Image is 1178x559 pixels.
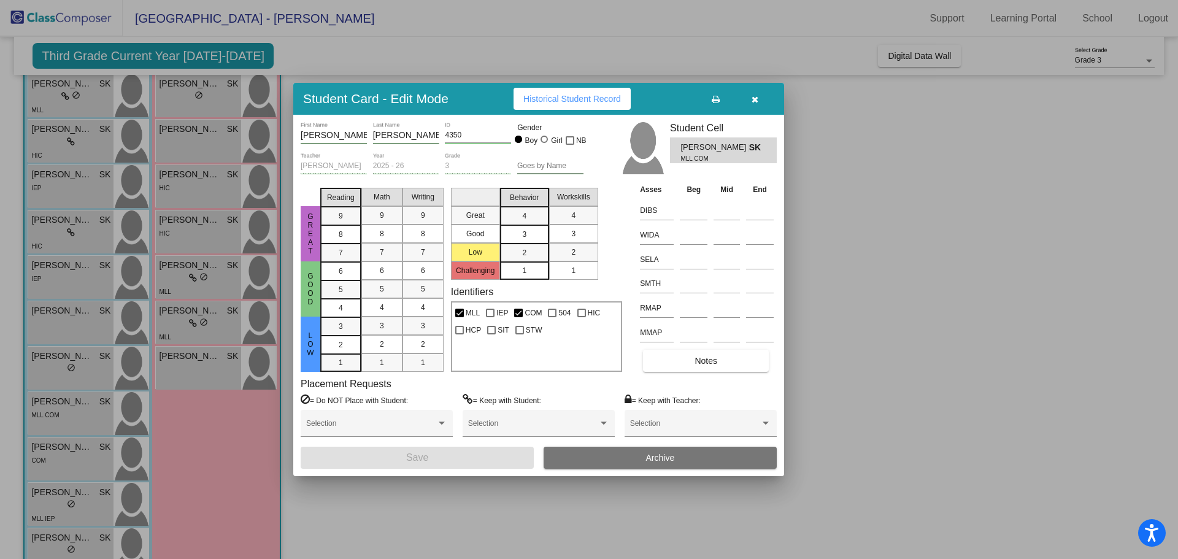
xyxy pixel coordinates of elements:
input: assessment [640,250,674,269]
span: 4 [421,302,425,313]
span: 3 [380,320,384,331]
span: 2 [421,339,425,350]
th: End [743,183,777,196]
label: Identifiers [451,286,493,298]
span: 1 [380,357,384,368]
div: Boy [525,135,538,146]
span: 4 [380,302,384,313]
span: Math [374,191,390,202]
input: goes by name [517,162,583,171]
label: = Keep with Student: [463,394,541,406]
span: 504 [558,306,571,320]
input: assessment [640,299,674,317]
span: 1 [522,265,526,276]
th: Mid [710,183,743,196]
button: Historical Student Record [514,88,631,110]
span: 1 [571,265,576,276]
input: assessment [640,201,674,220]
button: Archive [544,447,777,469]
span: 5 [421,283,425,295]
input: grade [445,162,511,171]
span: 1 [339,357,343,368]
h3: Student Card - Edit Mode [303,91,448,106]
span: 3 [571,228,576,239]
th: Beg [677,183,710,196]
input: year [373,162,439,171]
span: HIC [588,306,601,320]
span: Save [406,452,428,463]
span: SK [749,141,766,154]
span: 3 [522,229,526,240]
span: SIT [498,323,509,337]
span: 5 [339,284,343,295]
span: Notes [695,356,717,366]
label: = Keep with Teacher: [625,394,701,406]
input: assessment [640,226,674,244]
span: Workskills [557,191,590,202]
input: Enter ID [445,131,511,140]
span: 9 [421,210,425,221]
span: Archive [646,453,675,463]
h3: Student Cell [670,122,777,134]
span: MLL [466,306,480,320]
span: HCP [466,323,481,337]
span: NB [576,133,587,148]
input: teacher [301,162,367,171]
span: 6 [339,266,343,277]
span: 1 [421,357,425,368]
th: Asses [637,183,677,196]
button: Notes [643,350,769,372]
span: Good [305,272,316,306]
span: COM [525,306,542,320]
div: Girl [550,135,563,146]
span: 7 [380,247,384,258]
span: 4 [339,303,343,314]
span: 2 [522,247,526,258]
span: 4 [571,210,576,221]
span: 6 [380,265,384,276]
span: 7 [421,247,425,258]
span: 6 [421,265,425,276]
span: 7 [339,247,343,258]
span: 3 [421,320,425,331]
input: assessment [640,323,674,342]
span: Low [305,331,316,357]
span: 8 [339,229,343,240]
span: 4 [522,210,526,222]
label: = Do NOT Place with Student: [301,394,408,406]
span: Writing [412,191,434,202]
span: [PERSON_NAME] [PERSON_NAME] [680,141,749,154]
span: IEP [496,306,508,320]
label: Placement Requests [301,378,391,390]
button: Save [301,447,534,469]
span: 2 [571,247,576,258]
span: STW [526,323,542,337]
span: Historical Student Record [523,94,621,104]
span: Behavior [510,192,539,203]
span: 3 [339,321,343,332]
span: Great [305,212,316,255]
span: 8 [380,228,384,239]
mat-label: Gender [517,122,583,133]
span: MLL COM [680,154,740,163]
span: 9 [380,210,384,221]
span: 9 [339,210,343,222]
span: 2 [339,339,343,350]
span: 5 [380,283,384,295]
span: Reading [327,192,355,203]
span: 8 [421,228,425,239]
span: 2 [380,339,384,350]
input: assessment [640,274,674,293]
